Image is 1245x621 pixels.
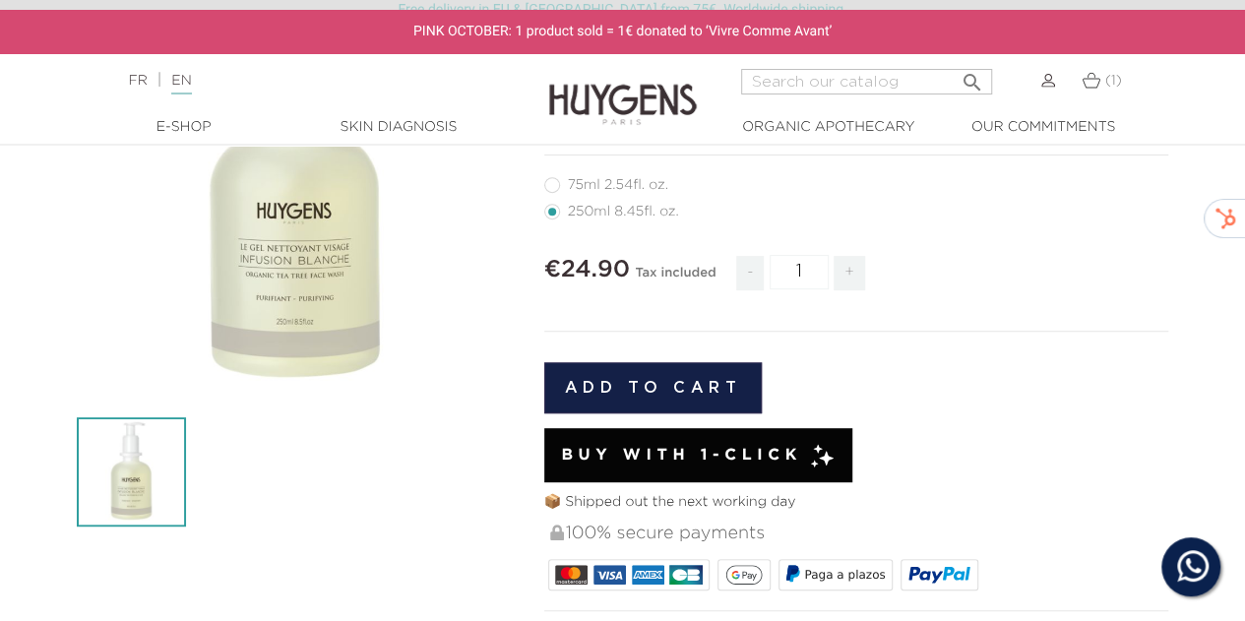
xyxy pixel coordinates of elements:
[549,52,697,128] img: Huygens
[544,492,1169,513] p: 📦 Shipped out the next working day
[632,565,664,585] img: AMEX
[118,69,504,93] div: |
[171,74,191,94] a: EN
[555,565,588,585] img: MASTERCARD
[730,117,927,138] a: Organic Apothecary
[1082,73,1122,89] a: (1)
[86,117,282,138] a: E-Shop
[544,362,763,413] button: Add to cart
[945,117,1142,138] a: Our commitments
[804,568,885,582] span: Paga a plazos
[669,565,702,585] img: CB_NATIONALE
[736,256,764,290] span: -
[544,204,703,219] label: 250ml 8.45fl. oz.
[955,63,990,90] button: 
[544,258,630,281] span: €24.90
[961,65,984,89] i: 
[1105,74,1122,88] span: (1)
[741,69,992,94] input: Search
[548,513,1169,555] div: 100% secure payments
[128,74,147,88] a: FR
[834,256,865,290] span: +
[770,255,829,289] input: Quantity
[635,252,716,305] div: Tax included
[300,117,497,138] a: Skin Diagnosis
[593,565,626,585] img: VISA
[544,177,692,193] label: 75ml 2.54fl. oz.
[725,565,763,585] img: google_pay
[550,525,564,540] img: 100% secure payments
